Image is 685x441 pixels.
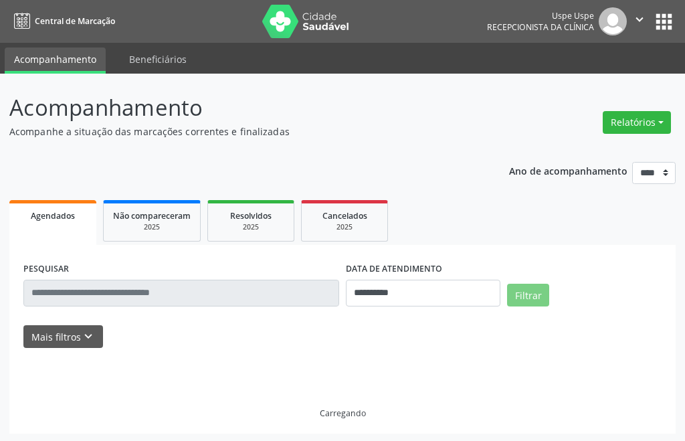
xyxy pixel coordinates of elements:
[81,329,96,344] i: keyboard_arrow_down
[509,162,627,179] p: Ano de acompanhamento
[23,325,103,349] button: Mais filtroskeyboard_arrow_down
[487,10,594,21] div: Uspe Uspe
[311,222,378,232] div: 2025
[627,7,652,35] button: 
[31,210,75,222] span: Agendados
[9,124,476,139] p: Acompanhe a situação das marcações correntes e finalizadas
[23,259,69,280] label: PESQUISAR
[346,259,442,280] label: DATA DE ATENDIMENTO
[9,10,115,32] a: Central de Marcação
[113,210,191,222] span: Não compareceram
[217,222,284,232] div: 2025
[507,284,549,306] button: Filtrar
[9,91,476,124] p: Acompanhamento
[487,21,594,33] span: Recepcionista da clínica
[320,408,366,419] div: Carregando
[120,48,196,71] a: Beneficiários
[230,210,272,222] span: Resolvidos
[652,10,676,33] button: apps
[322,210,367,222] span: Cancelados
[35,15,115,27] span: Central de Marcação
[632,12,647,27] i: 
[5,48,106,74] a: Acompanhamento
[603,111,671,134] button: Relatórios
[113,222,191,232] div: 2025
[599,7,627,35] img: img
